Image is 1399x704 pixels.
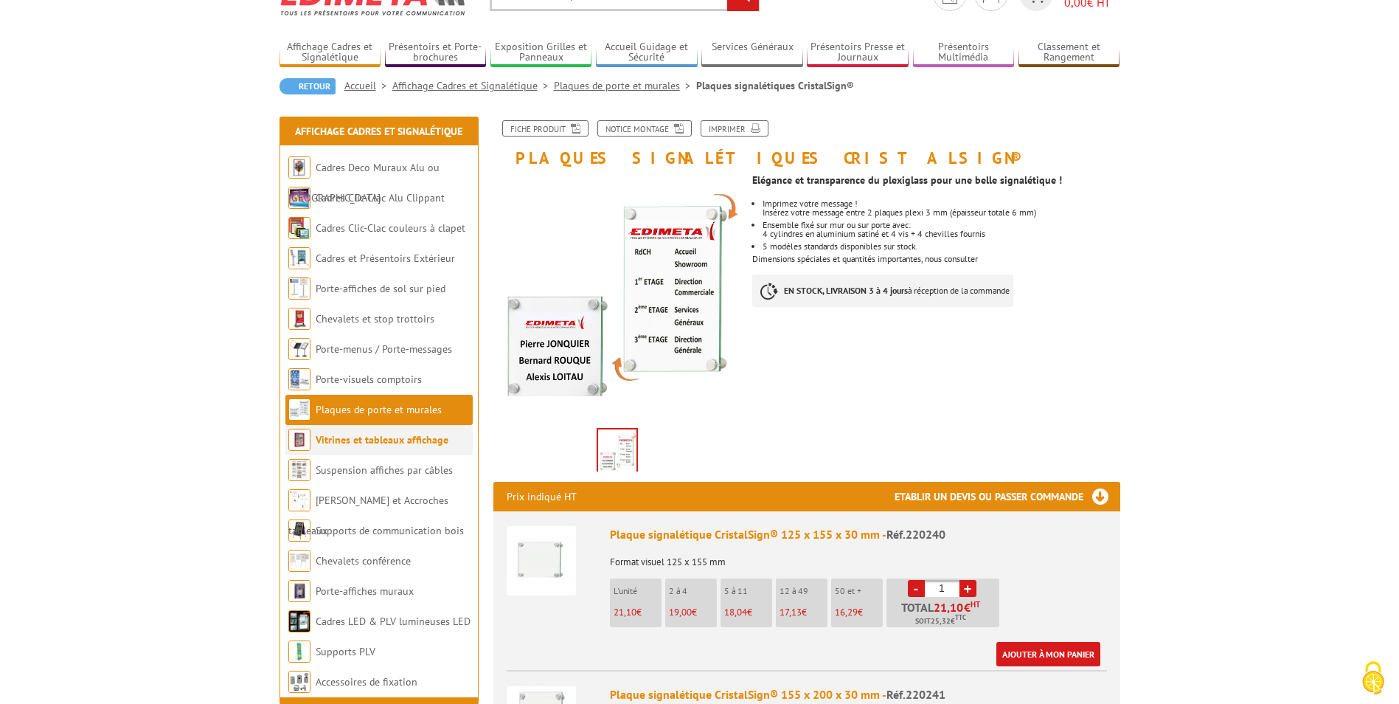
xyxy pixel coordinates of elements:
strong: Elégance et transparence du plexiglass pour une belle signalétique ! [752,173,1062,187]
div: Dimensions spéciales et quantités importantes, nous consulter [752,167,1131,322]
p: Insérez votre message entre 2 plaques plexi 3 mm (épaisseur totale 6 mm) [763,208,1119,217]
a: Imprimer [701,120,768,137]
span: Réf.220240 [886,527,945,542]
img: Cadres Clic-Clac couleurs à clapet [288,217,310,239]
p: € [780,607,827,618]
a: Fiche produit [502,120,589,137]
p: 5 à 11 [724,586,772,596]
a: Affichage Cadres et Signalétique [295,125,462,138]
a: - [908,580,925,597]
a: Présentoirs Multimédia [913,41,1015,65]
img: Porte-affiches de sol sur pied [288,277,310,300]
span: Soit € [915,615,966,627]
a: Accessoires de fixation [316,675,417,689]
a: Services Généraux [701,41,803,65]
a: Suspension affiches par câbles [316,463,453,477]
a: Cadres et Présentoirs Extérieur [316,252,455,265]
p: € [724,607,772,618]
img: Cimaises et Accroches tableaux [288,489,310,511]
a: Accueil [344,79,392,92]
span: Réf.220241 [886,687,945,702]
p: à réception de la commande [752,275,1013,307]
a: Affichage Cadres et Signalétique [280,41,381,65]
sup: TTC [955,613,966,621]
p: Format visuel 125 x 155 mm [610,547,1107,567]
img: Cadres Deco Muraux Alu ou Bois [288,156,310,179]
a: Affichage Cadres et Signalétique [392,79,554,92]
a: Chevalets et stop trottoirs [316,312,434,325]
img: Cookies (fenêtre modale) [1355,660,1392,697]
img: plaques_de_porte_220240_1.jpg [598,429,636,475]
a: Retour [280,78,336,94]
a: Supports de communication bois [316,524,464,537]
a: Chevalets conférence [316,554,411,567]
a: Porte-affiches de sol sur pied [316,282,445,295]
img: Porte-visuels comptoirs [288,368,310,390]
a: Cadres LED & PLV lumineuses LED [316,615,471,628]
img: Plaque signalétique CristalSign® 125 x 155 x 30 mm [507,526,576,596]
a: Supports PLV [316,645,375,658]
sup: HT [971,599,980,610]
a: Plaques de porte et murales [554,79,696,92]
div: Plaque signalétique CristalSign® 155 x 200 x 30 mm - [610,686,1107,703]
a: Présentoirs et Porte-brochures [385,41,487,65]
p: 2 à 4 [669,586,717,596]
p: Ensemble fixé sur mur ou sur porte avec: [763,221,1119,230]
div: Plaque signalétique CristalSign® 125 x 155 x 30 mm - [610,526,1107,543]
a: Plaques de porte et murales [316,403,442,416]
a: Présentoirs Presse et Journaux [807,41,909,65]
button: Cookies (fenêtre modale) [1347,654,1399,704]
p: Prix indiqué HT [507,482,577,511]
p: 12 à 49 [780,586,827,596]
span: 25,32 [931,615,951,627]
img: Chevalets conférence [288,550,310,572]
p: € [669,607,717,618]
a: Vitrines et tableaux affichage [316,433,448,446]
a: Ajouter à mon panier [996,642,1100,666]
img: Vitrines et tableaux affichage [288,429,310,451]
a: Cadres Clic-Clac Alu Clippant [316,191,445,204]
img: Porte-menus / Porte-messages [288,338,310,360]
p: Total [890,601,999,627]
img: Cadres LED & PLV lumineuses LED [288,610,310,632]
img: Cadres et Présentoirs Extérieur [288,247,310,269]
span: 18,04 [724,606,747,618]
span: € [964,601,971,613]
img: Suspension affiches par câbles [288,459,310,481]
img: Chevalets et stop trottoirs [288,308,310,330]
span: 17,13 [780,606,802,618]
img: plaques_de_porte_220240_1.jpg [493,174,742,423]
a: Cadres Deco Muraux Alu ou [GEOGRAPHIC_DATA] [288,161,440,204]
span: 19,00 [669,606,692,618]
p: 50 et + [835,586,883,596]
strong: EN STOCK, LIVRAISON 3 à 4 jours [784,285,908,296]
li: 5 modèles standards disponibles sur stock. [763,242,1119,251]
span: 16,29 [835,606,858,618]
img: Supports PLV [288,641,310,663]
img: Accessoires de fixation [288,671,310,693]
a: Classement et Rangement [1018,41,1120,65]
p: 4 cylindres en aluminium satiné et 4 vis + 4 chevilles fournis [763,230,1119,238]
a: Porte-affiches muraux [316,584,414,598]
a: Exposition Grilles et Panneaux [490,41,592,65]
span: 21,10 [934,601,964,613]
p: L'unité [614,586,662,596]
img: Plaques de porte et murales [288,398,310,421]
a: Cadres Clic-Clac couleurs à clapet [316,221,465,235]
a: Porte-menus / Porte-messages [316,342,452,356]
a: Porte-visuels comptoirs [316,373,422,386]
img: Porte-affiches muraux [288,580,310,602]
p: Imprimez votre message ! [763,199,1119,208]
a: Accueil Guidage et Sécurité [596,41,698,65]
a: [PERSON_NAME] et Accroches tableaux [288,494,448,537]
p: € [835,607,883,618]
span: 21,10 [614,606,636,618]
a: + [959,580,976,597]
h3: Etablir un devis ou passer commande [895,482,1120,511]
a: Notice Montage [597,120,692,137]
li: Plaques signalétiques CristalSign® [696,78,854,93]
p: € [614,607,662,618]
